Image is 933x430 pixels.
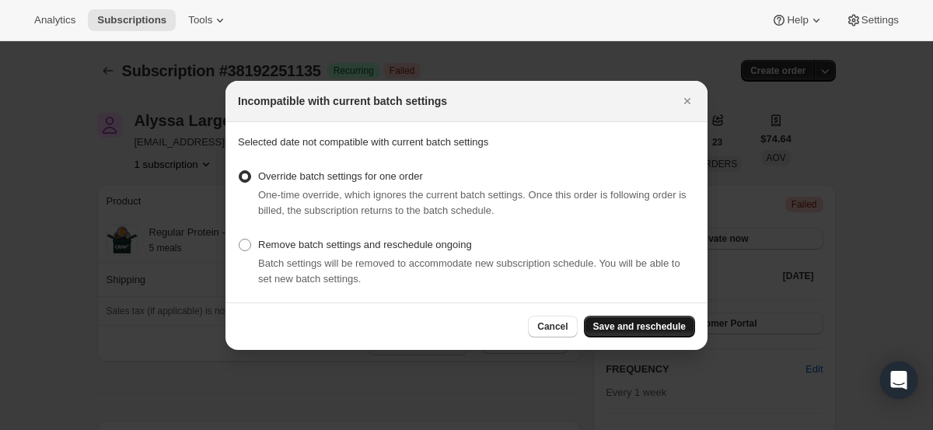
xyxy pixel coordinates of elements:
button: Save and reschedule [584,316,695,337]
button: Settings [837,9,908,31]
h2: Incompatible with current batch settings [238,93,447,109]
button: Cancel [528,316,577,337]
span: Batch settings will be removed to accommodate new subscription schedule. You will be able to set ... [258,257,680,285]
span: Selected date not compatible with current batch settings [238,136,488,148]
button: Analytics [25,9,85,31]
button: Close [676,90,698,112]
span: Save and reschedule [593,320,686,333]
span: Override batch settings for one order [258,170,423,182]
div: Open Intercom Messenger [880,362,917,399]
button: Help [762,9,833,31]
span: Analytics [34,14,75,26]
span: Tools [188,14,212,26]
span: Cancel [537,320,568,333]
span: Subscriptions [97,14,166,26]
button: Tools [179,9,237,31]
button: Subscriptions [88,9,176,31]
span: Settings [861,14,899,26]
span: Help [787,14,808,26]
span: One-time override, which ignores the current batch settings. Once this order is following order i... [258,189,687,216]
span: Remove batch settings and reschedule ongoing [258,239,472,250]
